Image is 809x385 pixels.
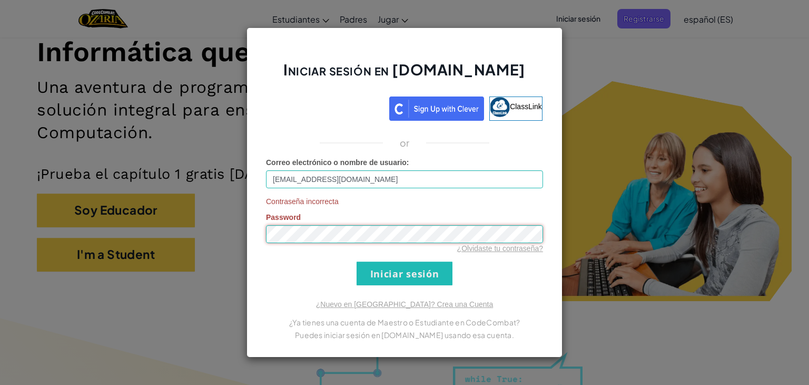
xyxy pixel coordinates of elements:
iframe: Botón Iniciar sesión con Google [261,95,389,119]
p: ¿Ya tienes una cuenta de Maestro o Estudiante en CodeCombat? [266,316,543,329]
img: classlink-logo-small.png [490,97,510,117]
span: ClassLink [510,102,542,111]
img: clever_sso_button@2x.png [389,97,484,121]
input: Iniciar sesión [357,262,452,285]
a: ¿Nuevo en [GEOGRAPHIC_DATA]? Crea una Cuenta [316,300,493,309]
h2: Iniciar sesión en [DOMAIN_NAME] [266,60,543,90]
label: : [266,157,409,168]
a: ¿Olvidaste tu contraseña? [457,244,543,253]
span: Password [266,213,301,222]
span: Correo electrónico o nombre de usuario [266,158,407,167]
p: or [400,137,410,149]
p: Puedes iniciar sesión en [DOMAIN_NAME] usando esa cuenta. [266,329,543,341]
span: Contraseña incorrecta [266,196,543,207]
